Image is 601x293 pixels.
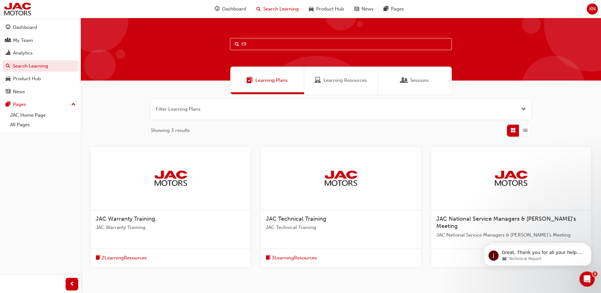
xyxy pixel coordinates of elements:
[13,75,41,82] div: Product Hub
[256,5,261,13] span: search-icon
[3,35,78,46] a: My Team
[3,99,78,110] button: Pages
[71,101,76,109] span: up-icon
[401,77,407,84] span: Sessions
[263,5,299,13] span: Search Learning
[316,5,344,13] span: Product Hub
[511,127,515,134] span: Grid
[8,120,78,130] a: All Pages
[266,215,326,222] span: JAC Technical Training
[70,280,74,288] span: prev-icon
[436,215,576,230] span: JAC National Service Managers & [PERSON_NAME]’s Meeting
[474,231,601,276] iframe: Intercom notifications message
[261,147,421,267] a: jac-portalJAC Technical TrainingJAC Technical Trainingbook-icon3LearningResources
[230,38,452,50] input: Search...
[315,77,321,84] span: Learning Resources
[3,86,78,98] a: News
[323,170,358,187] img: jac-portal
[96,254,147,262] button: book-icon2LearningResources
[391,5,404,13] span: Pages
[592,271,598,277] span: 3
[494,170,528,187] img: jac-portal
[587,3,598,15] button: KN
[235,41,239,48] span: Search
[272,254,317,262] span: 3 Learning Resources
[6,38,10,43] span: people-icon
[6,25,10,30] span: guage-icon
[102,254,147,262] span: 2 Learning Resources
[436,231,586,239] span: JAC National Service Managers & [PERSON_NAME]’s Meeting
[255,77,288,84] span: Learning Plans
[13,49,33,57] div: Analytics
[153,170,188,187] img: jac-portal
[6,63,10,69] span: search-icon
[91,147,251,267] a: jac-portalJAC Warranty Training.JAC Warranty Training.book-icon2LearningResources
[3,20,78,99] button: DashboardMy TeamAnalyticsSearch LearningProduct HubNews
[13,88,25,95] div: News
[6,89,10,95] span: news-icon
[521,106,526,113] button: Open the filter
[589,5,596,13] span: KN
[3,60,78,72] a: Search Learning
[304,3,349,16] a: car-iconProduct Hub
[266,254,317,262] button: book-icon3LearningResources
[6,76,10,82] span: car-icon
[379,3,409,16] a: pages-iconPages
[323,77,367,84] span: Learning Resources
[349,3,379,16] a: news-iconNews
[6,50,10,56] span: chart-icon
[246,77,253,84] span: Learning Plans
[523,127,527,134] span: List
[431,147,591,267] a: jac-portalJAC National Service Managers & [PERSON_NAME]’s MeetingJAC National Service Managers & ...
[13,37,33,44] div: My Team
[3,22,78,33] a: Dashboard
[304,67,378,94] a: Learning ResourcesLearning Resources
[3,47,78,59] a: Analytics
[266,224,416,231] span: JAC Technical Training
[96,215,157,222] span: JAC Warranty Training.
[3,73,78,85] a: Product Hub
[230,67,304,94] a: Learning PlansLearning Plans
[13,24,37,31] div: Dashboard
[378,67,452,94] a: SessionsSessions
[579,271,595,287] iframe: Intercom live chat
[96,254,100,262] span: book-icon
[410,77,429,84] span: Sessions
[384,5,388,13] span: pages-icon
[222,5,246,13] span: Dashboard
[151,127,190,134] span: Showing 3 results
[3,2,32,16] img: jac-portal
[210,3,251,16] a: guage-iconDashboard
[13,101,26,108] div: Pages
[96,224,246,231] span: JAC Warranty Training.
[215,5,220,13] span: guage-icon
[251,3,304,16] a: search-iconSearch Learning
[6,102,10,107] span: pages-icon
[361,5,374,13] span: News
[266,254,271,262] span: book-icon
[354,5,359,13] span: news-icon
[309,5,314,13] span: car-icon
[8,110,78,120] a: JAC Home Page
